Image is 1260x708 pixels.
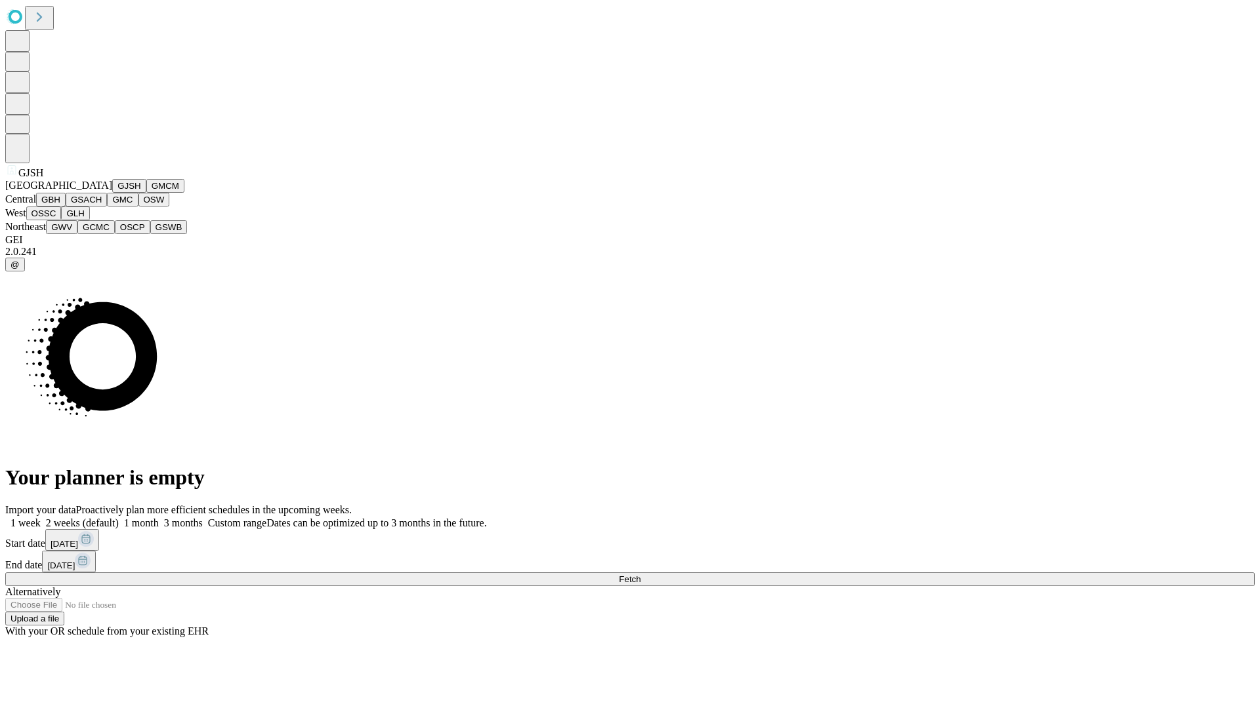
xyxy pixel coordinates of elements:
[5,504,76,515] span: Import your data
[36,193,66,206] button: GBH
[146,179,184,193] button: GMCM
[5,625,209,637] span: With your OR schedule from your existing EHR
[77,220,115,234] button: GCMC
[619,574,640,584] span: Fetch
[5,551,1255,572] div: End date
[138,193,170,206] button: OSW
[164,517,203,528] span: 3 months
[5,572,1255,586] button: Fetch
[124,517,159,528] span: 1 month
[51,539,78,549] span: [DATE]
[42,551,96,572] button: [DATE]
[112,179,146,193] button: GJSH
[5,234,1255,246] div: GEI
[107,193,138,206] button: GMC
[208,517,266,528] span: Custom range
[5,258,25,271] button: @
[150,220,188,234] button: GSWB
[18,167,43,178] span: GJSH
[5,586,60,597] span: Alternatively
[5,465,1255,490] h1: Your planner is empty
[46,220,77,234] button: GWV
[5,180,112,191] span: [GEOGRAPHIC_DATA]
[5,221,46,232] span: Northeast
[10,517,41,528] span: 1 week
[46,517,119,528] span: 2 weeks (default)
[61,206,89,220] button: GLH
[76,504,352,515] span: Proactively plan more efficient schedules in the upcoming weeks.
[45,529,99,551] button: [DATE]
[5,246,1255,258] div: 2.0.241
[115,220,150,234] button: OSCP
[5,193,36,205] span: Central
[5,612,64,625] button: Upload a file
[66,193,107,206] button: GSACH
[47,560,75,570] span: [DATE]
[5,529,1255,551] div: Start date
[10,260,20,269] span: @
[266,517,486,528] span: Dates can be optimized up to 3 months in the future.
[26,206,62,220] button: OSSC
[5,207,26,218] span: West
